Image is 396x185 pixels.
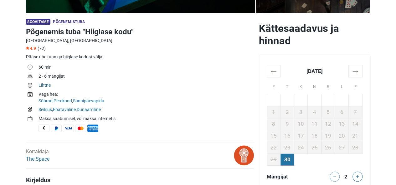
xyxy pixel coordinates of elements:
[342,172,350,180] div: 2
[294,130,308,142] td: 17
[335,130,349,142] td: 20
[348,118,362,130] td: 14
[39,106,254,115] td: , ,
[308,142,321,153] td: 25
[234,145,254,165] img: bitmap.png
[26,156,49,162] a: The Space
[53,107,76,112] a: Ebatavaline
[294,142,308,153] td: 24
[280,153,294,165] td: 30
[335,142,349,153] td: 27
[335,106,349,118] td: 6
[39,124,49,132] span: Sularaha
[39,90,254,106] td: , ,
[348,65,362,77] th: →
[321,142,335,153] td: 26
[267,65,280,77] th: ←
[280,65,349,77] th: [DATE]
[39,63,254,72] td: 60 min
[77,107,101,112] a: Dünaamiline
[26,54,254,60] div: Pääse ühe tunniga hiiglase kodust välja!
[26,26,254,37] h1: Põgenemis tuba "Hiiglase kodu"
[26,176,254,184] h4: Kirjeldus
[308,77,321,94] th: N
[348,106,362,118] td: 7
[51,124,62,132] span: PayPal
[321,77,335,94] th: R
[348,77,362,94] th: P
[267,106,280,118] td: 1
[38,46,46,51] span: (72)
[26,148,49,163] div: Korraldaja
[73,98,104,103] a: Sünnipäevapidu
[267,142,280,153] td: 22
[267,118,280,130] td: 8
[280,77,294,94] th: T
[26,46,36,51] span: 4.9
[39,91,254,98] div: Väga hea:
[87,124,98,132] span: American Express
[348,130,362,142] td: 21
[267,130,280,142] td: 15
[308,106,321,118] td: 4
[335,77,349,94] th: L
[26,46,29,50] img: Star
[321,106,335,118] td: 5
[280,142,294,153] td: 23
[39,72,254,81] td: 2 - 6 mängijat
[26,19,51,25] span: Soovitame
[321,118,335,130] td: 12
[280,118,294,130] td: 9
[321,130,335,142] td: 19
[54,98,72,103] a: Perekond
[39,107,52,112] a: Seiklus
[53,20,85,24] span: Põgenemistuba
[267,153,280,165] td: 29
[308,130,321,142] td: 18
[280,130,294,142] td: 16
[294,106,308,118] td: 3
[264,172,315,182] div: Mängijat
[39,83,51,88] a: Lihtne
[26,37,254,44] div: [GEOGRAPHIC_DATA], [GEOGRAPHIC_DATA]
[39,98,53,103] a: Sõbrad
[63,124,74,132] span: Visa
[308,118,321,130] td: 11
[294,77,308,94] th: K
[75,124,86,132] span: MasterCard
[39,115,254,122] div: Maksa saabumisel, või maksa internetis
[280,106,294,118] td: 2
[259,22,370,47] h2: Kättesaadavus ja hinnad
[335,118,349,130] td: 13
[348,142,362,153] td: 28
[267,77,280,94] th: E
[294,118,308,130] td: 10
